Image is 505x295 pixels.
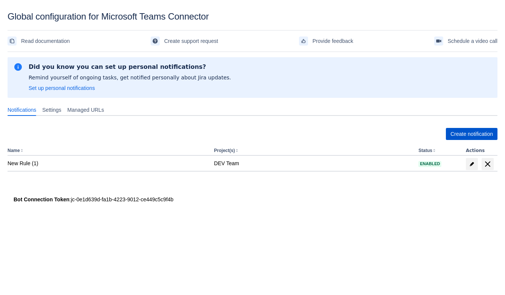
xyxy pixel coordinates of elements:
[313,35,353,47] span: Provide feedback
[436,38,442,44] span: videoCall
[448,35,497,47] span: Schedule a video call
[42,106,61,114] span: Settings
[21,35,70,47] span: Read documentation
[8,106,36,114] span: Notifications
[14,196,491,203] div: : jc-0e1d639d-fa1b-4223-9012-ce449c5c9f4b
[8,148,20,153] button: Name
[67,106,104,114] span: Managed URLs
[29,74,231,81] p: Remind yourself of ongoing tasks, get notified personally about Jira updates.
[214,148,235,153] button: Project(s)
[469,161,475,167] span: edit
[463,146,497,156] th: Actions
[8,11,497,22] div: Global configuration for Microsoft Teams Connector
[301,38,307,44] span: feedback
[450,128,493,140] span: Create notification
[8,160,208,167] div: New Rule (1)
[14,62,23,71] span: information
[434,35,497,47] a: Schedule a video call
[14,196,69,202] strong: Bot Connection Token
[164,35,218,47] span: Create support request
[9,38,15,44] span: documentation
[8,35,70,47] a: Read documentation
[299,35,353,47] a: Provide feedback
[214,160,412,167] div: DEV Team
[418,162,441,166] span: Enabled
[152,38,158,44] span: support
[483,160,492,169] span: delete
[446,128,497,140] button: Create notification
[418,148,432,153] button: Status
[29,84,95,92] a: Set up personal notifications
[29,63,231,71] h2: Did you know you can set up personal notifications?
[151,35,218,47] a: Create support request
